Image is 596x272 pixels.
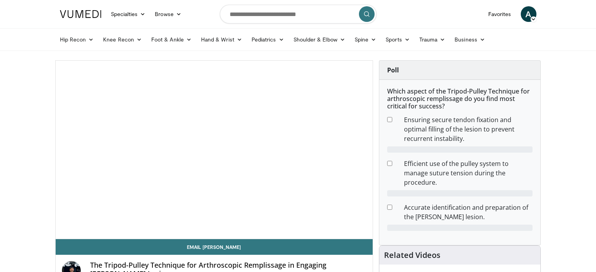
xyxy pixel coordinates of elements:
a: Shoulder & Elbow [289,32,350,47]
a: A [521,6,536,22]
img: VuMedi Logo [60,10,101,18]
dd: Ensuring secure tendon fixation and optimal filling of the lesion to prevent recurrent instability. [398,115,538,143]
a: Sports [381,32,415,47]
a: Knee Recon [98,32,147,47]
video-js: Video Player [56,61,373,239]
a: Foot & Ankle [147,32,196,47]
h6: Which aspect of the Tripod-Pulley Technique for arthroscopic remplissage do you find most critica... [387,88,533,110]
dd: Accurate identification and preparation of the [PERSON_NAME] lesion. [398,203,538,222]
h4: Related Videos [384,250,440,260]
a: Specialties [106,6,150,22]
a: Spine [350,32,381,47]
strong: Poll [387,66,399,74]
a: Business [450,32,490,47]
a: Email [PERSON_NAME] [56,239,373,255]
a: Hip Recon [55,32,99,47]
dd: Efficient use of the pulley system to manage suture tension during the procedure. [398,159,538,187]
a: Favorites [484,6,516,22]
input: Search topics, interventions [220,5,377,23]
a: Pediatrics [247,32,289,47]
a: Browse [150,6,186,22]
a: Trauma [415,32,450,47]
a: Hand & Wrist [196,32,247,47]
